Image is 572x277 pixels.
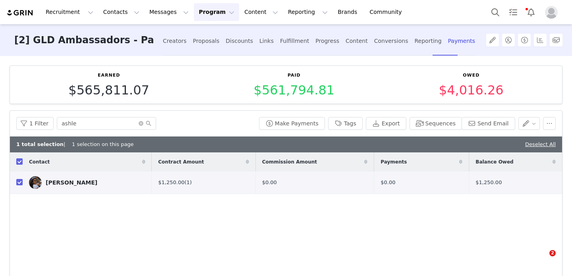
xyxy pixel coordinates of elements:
div: Payments [448,31,475,52]
button: Recruitment [41,3,98,21]
div: $1,250.00 [158,179,249,187]
img: grin logo [6,9,34,17]
div: | 1 selection on this page [16,140,134,148]
span: $4,016.26 [439,83,504,98]
button: Make Payments [259,117,325,130]
p: Earned [68,72,149,79]
a: [PERSON_NAME] [29,176,145,189]
i: icon: close-circle [139,121,143,126]
iframe: Intercom live chat [533,250,552,269]
div: Progress [315,31,339,52]
button: Reporting [283,3,332,21]
div: Content [346,31,368,52]
input: Search... [57,117,156,130]
span: Contract Amount [158,158,204,165]
span: Balance Owed [475,158,513,165]
button: Sequences [410,117,462,130]
a: Tasks [504,3,522,21]
img: cfbba90d-5888-468a-88b7-97017863ab3e.jpg [29,176,42,189]
span: Commission Amount [262,158,317,165]
button: Send Email [462,117,515,130]
p: Owed [439,72,504,79]
div: Creators [163,31,187,52]
span: $1,250.00 [475,179,502,187]
button: Profile [540,6,566,19]
button: Export [366,117,406,130]
h3: [2] GLD Ambassadors - Paid [14,24,153,56]
div: Proposals [193,31,220,52]
button: Tags [328,117,363,130]
i: icon: search [146,121,151,126]
span: $0.00 [381,179,395,185]
a: (1) [184,179,191,185]
div: Reporting [414,31,441,52]
div: Links [259,31,274,52]
div: Conversions [374,31,408,52]
p: Paid [254,72,335,79]
div: Discounts [226,31,253,52]
button: Contacts [99,3,144,21]
span: Payments [381,158,407,165]
b: 1 total selection [16,141,64,147]
div: Fulfillment [280,31,309,52]
a: Brands [333,3,364,21]
a: Deselect All [525,141,556,147]
button: 1 Filter [16,117,54,130]
button: Content [240,3,283,21]
button: Messages [145,3,193,21]
div: $0.00 [262,179,368,187]
span: 2 [549,250,556,256]
button: Search [487,3,504,21]
span: $565,811.07 [68,83,149,98]
span: Contact [29,158,50,165]
button: Program [194,3,239,21]
img: placeholder-profile.jpg [545,6,558,19]
a: Community [365,3,410,21]
span: $561,794.81 [254,83,335,98]
div: [PERSON_NAME] [46,179,97,186]
button: Notifications [522,3,540,21]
